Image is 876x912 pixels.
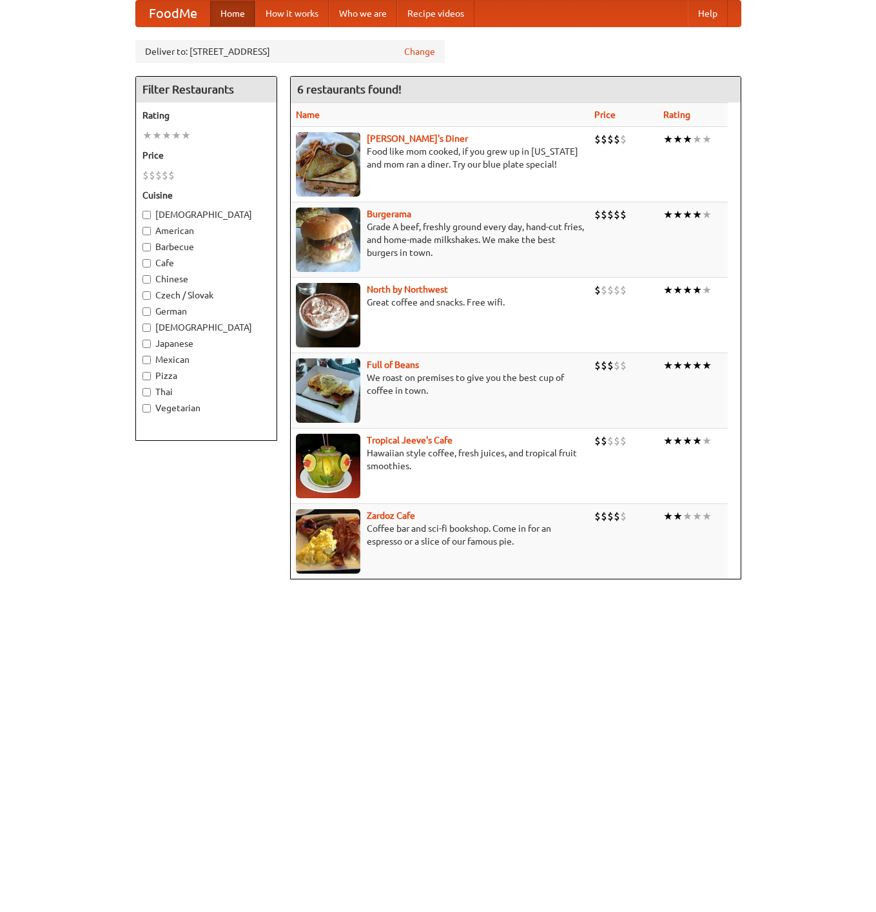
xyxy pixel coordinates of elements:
[594,358,601,373] li: $
[692,208,702,222] li: ★
[296,447,584,472] p: Hawaiian style coffee, fresh juices, and tropical fruit smoothies.
[142,189,270,202] h5: Cuisine
[142,243,151,251] input: Barbecue
[171,128,181,142] li: ★
[152,128,162,142] li: ★
[142,385,270,398] label: Thai
[142,211,151,219] input: [DEMOGRAPHIC_DATA]
[663,509,673,523] li: ★
[673,132,683,146] li: ★
[601,208,607,222] li: $
[692,358,702,373] li: ★
[594,132,601,146] li: $
[367,360,419,370] a: Full of Beans
[142,208,270,221] label: [DEMOGRAPHIC_DATA]
[367,510,415,521] b: Zardoz Cafe
[135,40,445,63] div: Deliver to: [STREET_ADDRESS]
[142,356,151,364] input: Mexican
[155,168,162,182] li: $
[620,434,627,448] li: $
[683,434,692,448] li: ★
[142,224,270,237] label: American
[692,434,702,448] li: ★
[601,509,607,523] li: $
[296,110,320,120] a: Name
[702,509,712,523] li: ★
[673,208,683,222] li: ★
[663,283,673,297] li: ★
[149,168,155,182] li: $
[683,358,692,373] li: ★
[607,283,614,297] li: $
[683,208,692,222] li: ★
[607,132,614,146] li: $
[168,168,175,182] li: $
[142,240,270,253] label: Barbecue
[329,1,397,26] a: Who we are
[692,509,702,523] li: ★
[683,509,692,523] li: ★
[607,509,614,523] li: $
[142,109,270,122] h5: Rating
[142,369,270,382] label: Pizza
[673,434,683,448] li: ★
[142,324,151,332] input: [DEMOGRAPHIC_DATA]
[688,1,728,26] a: Help
[614,434,620,448] li: $
[162,168,168,182] li: $
[601,434,607,448] li: $
[142,291,151,300] input: Czech / Slovak
[601,132,607,146] li: $
[663,110,690,120] a: Rating
[692,283,702,297] li: ★
[142,168,149,182] li: $
[614,283,620,297] li: $
[620,132,627,146] li: $
[210,1,255,26] a: Home
[367,209,411,219] a: Burgerama
[296,220,584,259] p: Grade A beef, freshly ground every day, hand-cut fries, and home-made milkshakes. We make the bes...
[683,283,692,297] li: ★
[620,358,627,373] li: $
[594,283,601,297] li: $
[673,358,683,373] li: ★
[136,1,210,26] a: FoodMe
[702,132,712,146] li: ★
[142,388,151,396] input: Thai
[601,283,607,297] li: $
[142,340,151,348] input: Japanese
[296,358,360,423] img: beans.jpg
[620,283,627,297] li: $
[255,1,329,26] a: How it works
[296,434,360,498] img: jeeves.jpg
[663,434,673,448] li: ★
[367,435,453,445] a: Tropical Jeeve's Cafe
[142,404,151,412] input: Vegetarian
[614,132,620,146] li: $
[296,145,584,171] p: Food like mom cooked, if you grew up in [US_STATE] and mom ran a diner. Try our blue plate special!
[614,509,620,523] li: $
[594,509,601,523] li: $
[296,509,360,574] img: zardoz.jpg
[702,208,712,222] li: ★
[142,402,270,414] label: Vegetarian
[607,358,614,373] li: $
[296,283,360,347] img: north.jpg
[367,284,448,295] a: North by Northwest
[296,208,360,272] img: burgerama.jpg
[702,358,712,373] li: ★
[296,371,584,397] p: We roast on premises to give you the best cup of coffee in town.
[296,132,360,197] img: sallys.jpg
[142,337,270,350] label: Japanese
[142,289,270,302] label: Czech / Slovak
[162,128,171,142] li: ★
[142,259,151,267] input: Cafe
[673,283,683,297] li: ★
[607,434,614,448] li: $
[142,128,152,142] li: ★
[142,257,270,269] label: Cafe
